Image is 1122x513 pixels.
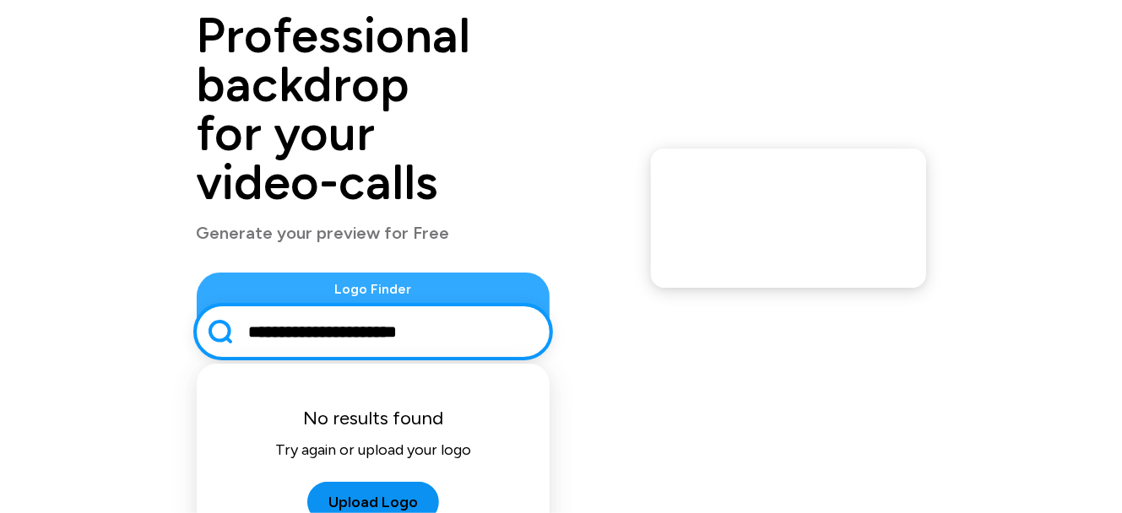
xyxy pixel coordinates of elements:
span: Try again or upload your logo [275,439,471,462]
p: Generate your preview for Free [197,220,550,246]
h1: Professional backdrop for your video-calls [197,11,550,207]
span: Logo Finder [197,279,550,300]
span: No results found [303,404,443,432]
